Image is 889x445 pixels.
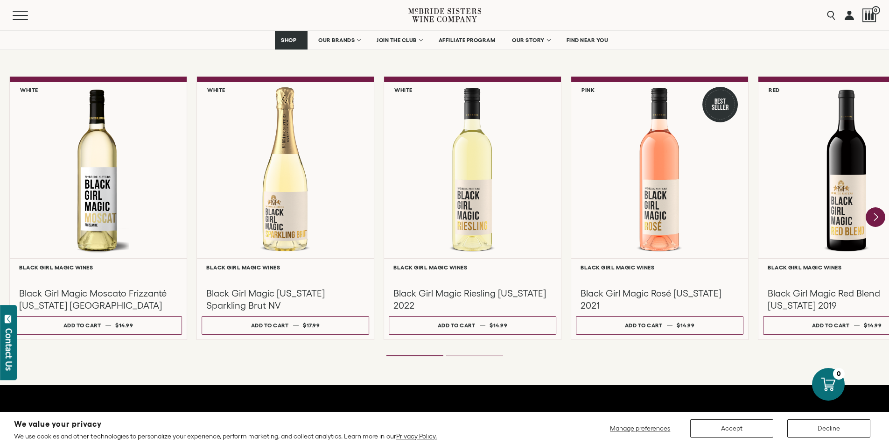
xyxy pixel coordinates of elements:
a: White Black Girl Magic Moscato Frizzanté California NV Black Girl Magic Wines Black Girl Magic Mo... [9,77,187,340]
span: $14.99 [490,322,507,328]
span: $14.99 [115,322,133,328]
span: FIND NEAR YOU [567,37,609,43]
a: JOIN THE CLUB [371,31,428,49]
li: Page dot 2 [446,355,503,356]
div: Add to cart [625,318,663,332]
h6: White [394,87,413,93]
h6: Red [769,87,780,93]
button: Add to cart $14.99 [576,316,743,335]
button: Manage preferences [604,419,676,438]
h3: Black Girl Magic Moscato Frizzanté [US_STATE] [GEOGRAPHIC_DATA] [19,287,177,311]
span: OUR STORY [512,37,545,43]
h6: Black Girl Magic Wines [581,264,739,270]
h3: Black Girl Magic Riesling [US_STATE] 2022 [393,287,552,311]
button: Add to cart $14.99 [389,316,556,335]
button: Add to cart $17.99 [202,316,369,335]
button: Decline [787,419,870,438]
span: AFFILIATE PROGRAM [439,37,496,43]
h2: We value your privacy [14,420,437,428]
span: $17.99 [303,322,320,328]
div: Add to cart [438,318,476,332]
h3: Black Girl Magic [US_STATE] Sparkling Brut NV [206,287,364,311]
h3: Black Girl Magic Rosé [US_STATE] 2021 [581,287,739,311]
h6: White [20,87,38,93]
span: Manage preferences [610,424,670,432]
a: FIND NEAR YOU [560,31,615,49]
button: Mobile Menu Trigger [13,11,46,20]
span: 0 [872,6,880,14]
a: OUR STORY [506,31,556,49]
div: Add to cart [251,318,289,332]
span: $14.99 [864,322,882,328]
h6: Black Girl Magic Wines [393,264,552,270]
div: 0 [833,368,845,380]
h6: Black Girl Magic Wines [206,264,364,270]
div: Contact Us [4,328,14,371]
p: We use cookies and other technologies to personalize your experience, perform marketing, and coll... [14,432,437,440]
span: OUR BRANDS [318,37,355,43]
a: Privacy Policy. [396,432,437,440]
span: SHOP [281,37,297,43]
button: Accept [690,419,773,438]
a: AFFILIATE PROGRAM [433,31,502,49]
h6: White [207,87,225,93]
h6: Pink [581,87,595,93]
li: Page dot 1 [386,355,443,356]
a: Pink Best Seller Black Girl Magic Rosé California Black Girl Magic Wines Black Girl Magic Rosé [U... [571,77,749,340]
span: JOIN THE CLUB [377,37,417,43]
a: OUR BRANDS [312,31,366,49]
button: Add to cart $14.99 [14,316,182,335]
a: SHOP [275,31,308,49]
button: Next [866,207,885,227]
a: White Black Girl Magic Riesling California Black Girl Magic Wines Black Girl Magic Riesling [US_S... [384,77,561,340]
h6: Black Girl Magic Wines [19,264,177,270]
div: Add to cart [812,318,850,332]
span: $14.99 [677,322,694,328]
a: White Black Girl Magic California Sparkling Brut Black Girl Magic Wines Black Girl Magic [US_STAT... [196,77,374,340]
div: Add to cart [63,318,101,332]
